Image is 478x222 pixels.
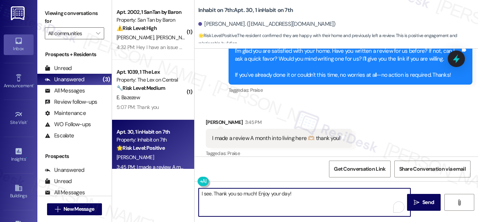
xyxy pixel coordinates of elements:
[45,121,91,128] div: WO Follow-ups
[199,188,410,216] textarea: To enrich screen reader interactions, please activate Accessibility in Grammarly extension settings
[198,32,478,48] span: : The resident confirmed they are happy with their home and previously left a review. This is pos...
[45,109,86,117] div: Maintenance
[55,206,60,212] i: 
[243,118,261,126] div: 3:45 PM
[26,155,27,161] span: •
[4,145,34,165] a: Insights •
[45,177,72,185] div: Unread
[117,8,186,16] div: Apt. 2002, 1 SanTan by Baron
[117,76,186,84] div: Property: The Lex on Central
[117,145,165,151] strong: 🌟 Risk Level: Positive
[4,182,34,202] a: Buildings
[117,34,156,41] span: [PERSON_NAME]
[101,74,112,85] div: (3)
[48,27,92,39] input: All communities
[117,44,349,51] div: 4:32 PM: Hey I have an issue with the laundry the knob fell in can we please get this fixed [DATE...
[4,34,34,55] a: Inbox
[117,25,157,31] strong: ⚠️ Risk Level: High
[45,166,84,174] div: Unanswered
[198,6,293,14] b: Inhabit on 7th: Apt. 30, 1 inHabit on 7th
[117,136,186,144] div: Property: Inhabit on 7th
[407,194,441,211] button: Send
[156,34,193,41] span: [PERSON_NAME]
[198,33,237,39] strong: 🌟 Risk Level: Positive
[229,85,472,95] div: Tagged as:
[422,198,434,206] span: Send
[117,128,186,136] div: Apt. 30, 1 inHabit on 7th
[414,200,419,206] i: 
[117,164,253,170] div: 3:45 PM: I made a review A month into living here 🫶🏼 thank you!
[206,118,352,129] div: [PERSON_NAME]
[45,98,97,106] div: Review follow-ups
[117,16,186,24] div: Property: San Tan by Baron
[11,6,26,20] img: ResiDesk Logo
[45,64,72,72] div: Unread
[117,94,140,101] span: E. Bazezew
[37,152,112,160] div: Prospects
[334,165,385,173] span: Get Conversation Link
[117,68,186,76] div: Apt. 1039, 1 The Lex
[96,30,100,36] i: 
[227,150,240,156] span: Praise
[399,165,466,173] span: Share Conversation via email
[117,104,159,110] div: 5:07 PM: Thank you
[235,47,460,79] div: I'm glad you are satisfied with your home. Have you written a review for us before? If not, can I...
[45,132,74,140] div: Escalate
[198,20,336,28] div: [PERSON_NAME]. ([EMAIL_ADDRESS][DOMAIN_NAME])
[47,203,102,215] button: New Message
[45,7,104,27] label: Viewing conversations for
[394,161,471,177] button: Share Conversation via email
[33,82,34,87] span: •
[27,119,28,124] span: •
[117,85,165,91] strong: 🔧 Risk Level: Medium
[45,87,85,95] div: All Messages
[45,189,85,197] div: All Messages
[456,200,462,206] i: 
[250,87,263,93] span: Praise
[117,154,154,161] span: [PERSON_NAME]
[63,205,94,213] span: New Message
[4,108,34,128] a: Site Visit •
[206,148,352,159] div: Tagged as:
[37,51,112,58] div: Prospects + Residents
[212,134,340,142] div: I made a review A month into living here 🫶🏼 thank you!
[45,76,84,83] div: Unanswered
[329,161,390,177] button: Get Conversation Link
